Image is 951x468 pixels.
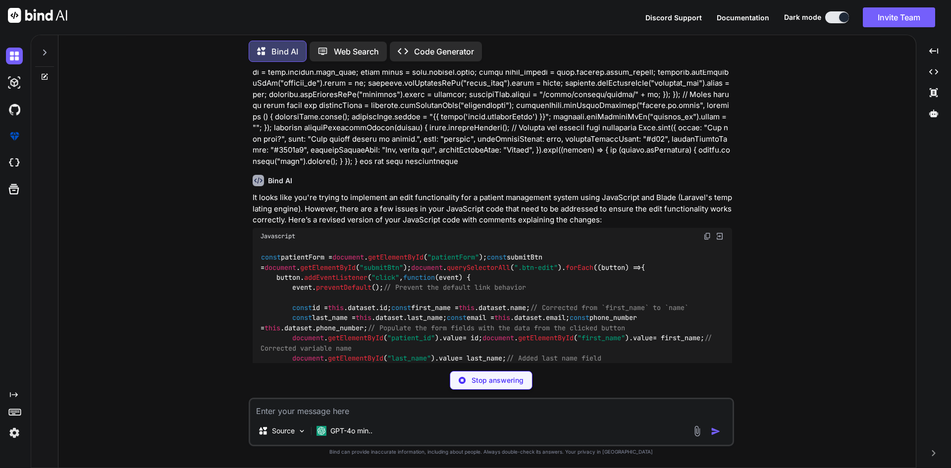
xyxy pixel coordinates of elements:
[316,323,364,332] span: phone_number
[514,263,558,272] span: ".btn-edit"
[546,313,566,322] span: email
[717,12,769,23] button: Documentation
[439,354,459,363] span: value
[264,323,280,332] span: this
[304,273,368,282] span: addEventListener
[6,74,23,91] img: darkAi-studio
[6,155,23,171] img: cloudideIcon
[459,303,475,312] span: this
[703,232,711,240] img: copy
[371,273,399,282] span: "click"
[482,334,514,343] span: document
[261,232,295,240] span: Javascript
[439,273,459,282] span: event
[264,263,296,272] span: document
[284,323,312,332] span: dataset
[447,313,467,322] span: const
[368,323,625,332] span: // Populate the form fields with the data from the clicked button
[566,263,593,272] span: forEach
[407,313,443,322] span: last_name
[360,263,403,272] span: "submitBtn"
[387,334,435,343] span: "patient_id"
[863,7,935,27] button: Invite Team
[375,313,403,322] span: dataset
[328,354,383,363] span: getElementById
[356,313,371,322] span: this
[261,253,281,262] span: const
[8,8,67,23] img: Bind AI
[292,334,324,343] span: document
[633,334,653,343] span: value
[711,426,721,436] img: icon
[292,303,312,312] span: const
[570,313,589,322] span: const
[383,283,526,292] span: // Prevent the default link behavior
[292,313,312,322] span: const
[510,303,526,312] span: name
[447,263,510,272] span: querySelectorAll
[578,334,625,343] span: "first_name"
[268,176,292,186] h6: Bind AI
[427,253,479,262] span: "patientForm"
[472,375,524,385] p: Stop answering
[271,46,298,57] p: Bind AI
[717,13,769,22] span: Documentation
[715,232,724,241] img: Open in Browser
[328,303,344,312] span: this
[249,448,734,456] p: Bind can provide inaccurate information, including about people. Always double-check its answers....
[387,354,431,363] span: "last_name"
[300,263,356,272] span: getElementById
[330,426,372,436] p: GPT-4o min..
[298,427,306,435] img: Pick Models
[328,334,383,343] span: getElementById
[368,253,423,262] span: getElementById
[6,48,23,64] img: darkChat
[601,263,625,272] span: button
[334,46,379,57] p: Web Search
[597,263,641,272] span: ( ) =>
[645,13,702,22] span: Discord Support
[253,192,732,226] p: It looks like you're trying to implement an edit functionality for a patient management system us...
[272,426,295,436] p: Source
[414,46,474,57] p: Code Generator
[478,303,506,312] span: dataset
[506,354,601,363] span: // Added last name field
[316,283,371,292] span: preventDefault
[332,253,364,262] span: document
[691,425,703,437] img: attachment
[530,303,688,312] span: // Corrected from `first_name` to `name`
[391,303,411,312] span: const
[645,12,702,23] button: Discord Support
[784,12,821,22] span: Dark mode
[518,334,574,343] span: getElementById
[411,263,443,272] span: document
[292,354,324,363] span: document
[487,253,507,262] span: const
[6,424,23,441] img: settings
[494,313,510,322] span: this
[317,426,326,436] img: GPT-4o mini
[348,303,375,312] span: dataset
[6,101,23,118] img: githubDark
[443,334,463,343] span: value
[6,128,23,145] img: premium
[403,273,435,282] span: function
[514,313,542,322] span: dataset
[379,303,387,312] span: id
